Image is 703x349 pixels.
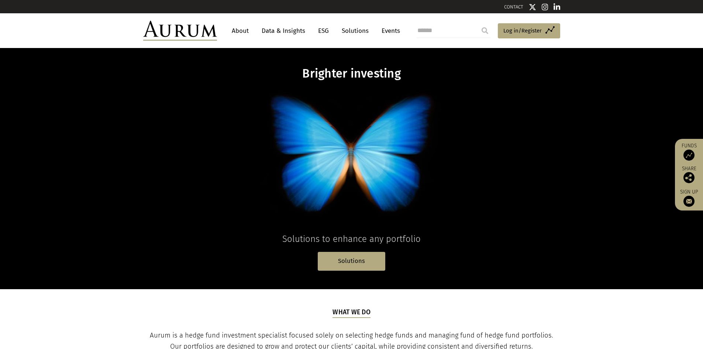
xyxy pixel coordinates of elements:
a: Events [378,24,400,38]
span: Log in/Register [503,26,542,35]
img: Access Funds [683,150,695,161]
a: About [228,24,252,38]
a: Funds [679,143,699,161]
img: Sign up to our newsletter [683,196,695,207]
img: Share this post [683,172,695,183]
a: ESG [314,24,332,38]
input: Submit [478,23,492,38]
h5: What we do [332,308,371,318]
a: Data & Insights [258,24,309,38]
img: Aurum [143,21,217,41]
img: Twitter icon [529,3,536,11]
span: Solutions to enhance any portfolio [282,234,421,244]
img: Linkedin icon [554,3,560,11]
a: Sign up [679,189,699,207]
h1: Brighter investing [209,66,494,81]
a: Solutions [338,24,372,38]
img: Instagram icon [542,3,548,11]
a: Solutions [318,252,385,271]
a: Log in/Register [498,23,560,39]
a: CONTACT [504,4,523,10]
div: Share [679,166,699,183]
